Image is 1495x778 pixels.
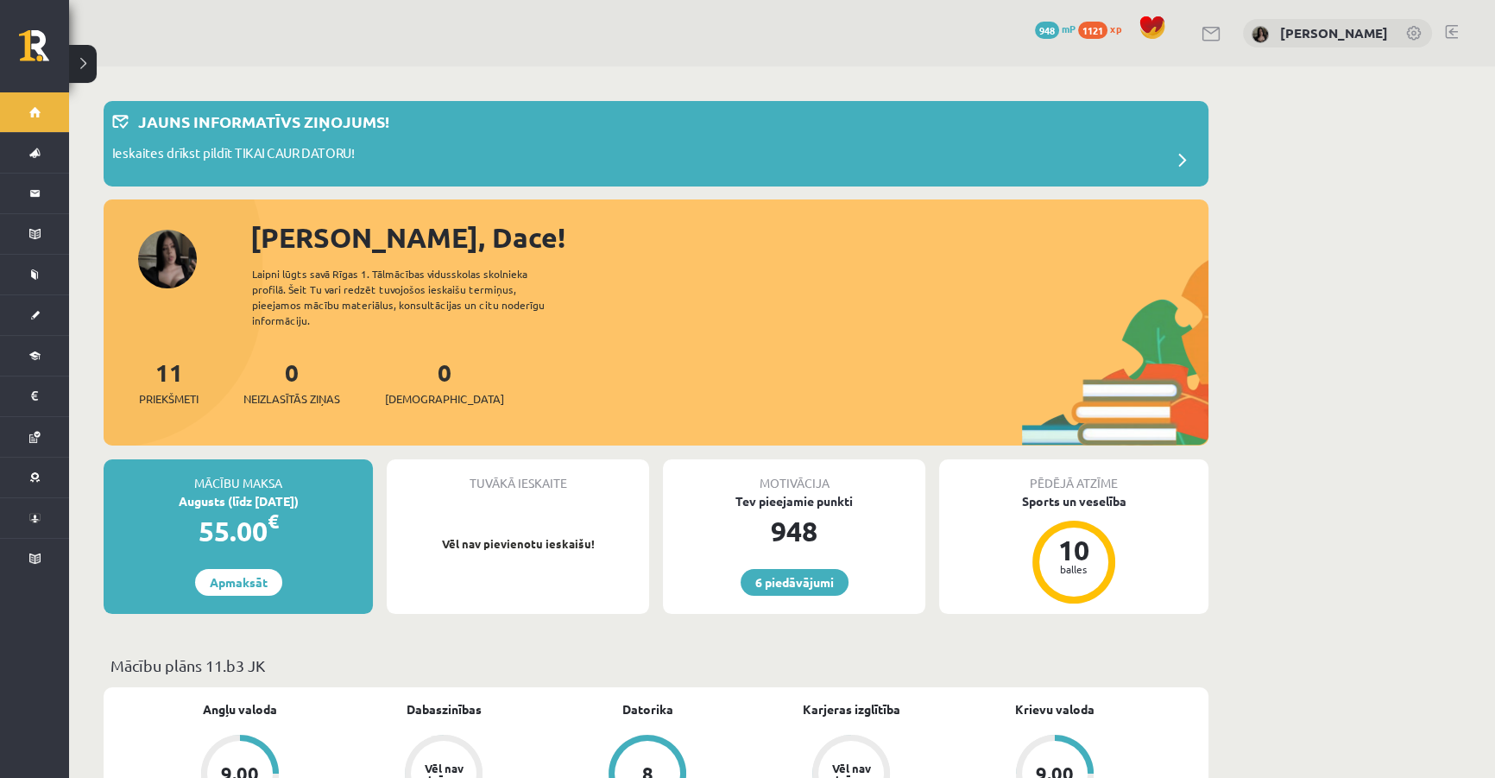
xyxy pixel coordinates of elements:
p: Mācību plāns 11.b3 JK [110,654,1202,677]
a: Datorika [622,700,673,718]
span: [DEMOGRAPHIC_DATA] [385,390,504,408]
div: balles [1048,564,1100,574]
a: Jauns informatīvs ziņojums! Ieskaites drīkst pildīt TIKAI CAUR DATORU! [112,110,1200,178]
a: Karjeras izglītība [803,700,900,718]
a: 0Neizlasītās ziņas [243,357,340,408]
span: mP [1062,22,1076,35]
span: 948 [1035,22,1059,39]
div: Pēdējā atzīme [939,459,1208,492]
a: Rīgas 1. Tālmācības vidusskola [19,30,69,73]
div: Motivācija [663,459,925,492]
span: 1121 [1078,22,1107,39]
a: 948 mP [1035,22,1076,35]
a: Apmaksāt [195,569,282,596]
span: xp [1110,22,1121,35]
div: 10 [1048,536,1100,564]
a: Krievu valoda [1015,700,1094,718]
span: Neizlasītās ziņas [243,390,340,408]
div: Augusts (līdz [DATE]) [104,492,373,510]
div: Laipni lūgts savā Rīgas 1. Tālmācības vidusskolas skolnieka profilā. Šeit Tu vari redzēt tuvojošo... [252,266,575,328]
span: € [268,509,279,534]
a: 6 piedāvājumi [741,569,848,596]
a: 0[DEMOGRAPHIC_DATA] [385,357,504,408]
a: 1121 xp [1078,22,1130,35]
a: 11Priekšmeti [139,357,199,408]
div: Tuvākā ieskaite [387,459,649,492]
div: 55.00 [104,510,373,552]
p: Ieskaites drīkst pildīt TIKAI CAUR DATORU! [112,143,355,168]
p: Jauns informatīvs ziņojums! [138,110,389,133]
span: Priekšmeti [139,390,199,408]
a: Sports un veselība 10 balles [939,492,1208,606]
div: [PERSON_NAME], Dace! [250,217,1208,258]
a: Angļu valoda [203,700,277,718]
img: Dace Pimčonoka [1252,26,1269,43]
a: [PERSON_NAME] [1280,24,1388,41]
div: Tev pieejamie punkti [663,492,925,510]
div: 948 [663,510,925,552]
div: Sports un veselība [939,492,1208,510]
div: Mācību maksa [104,459,373,492]
a: Dabaszinības [407,700,482,718]
p: Vēl nav pievienotu ieskaišu! [395,535,640,553]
